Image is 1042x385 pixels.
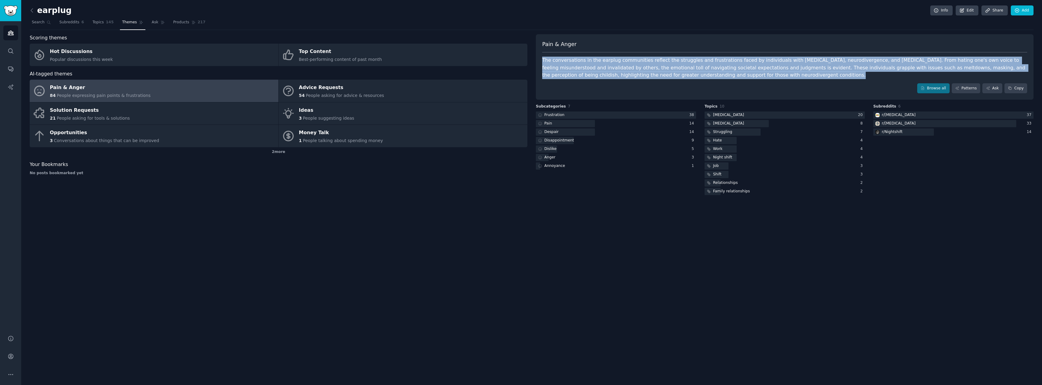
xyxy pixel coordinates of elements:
[875,121,880,126] img: tinnitus
[30,161,68,168] span: Your Bookmarks
[705,111,865,119] a: [MEDICAL_DATA]20
[299,47,382,57] div: Top Content
[30,34,67,42] span: Scoring themes
[952,83,980,94] a: Patterns
[30,80,278,102] a: Pain & Anger84People expressing pain points & frustrations
[956,5,978,16] a: Edit
[59,20,79,25] span: Subreddits
[92,20,104,25] span: Topics
[705,171,865,178] a: Shift3
[152,20,158,25] span: Ask
[299,105,354,115] div: Ideas
[54,138,159,143] span: Conversations about things that can be improved
[536,120,696,128] a: Pain14
[106,20,114,25] span: 145
[120,18,145,30] a: Themes
[306,93,384,98] span: People asking for advice & resources
[860,155,865,160] div: 4
[81,20,84,25] span: 6
[689,121,696,126] div: 14
[544,155,556,160] div: Anger
[705,188,865,195] a: Family relationships2
[198,20,206,25] span: 217
[536,162,696,170] a: Annoyance1
[303,116,354,121] span: People suggesting ideas
[882,112,916,118] div: r/ [MEDICAL_DATA]
[689,112,696,118] div: 38
[713,121,744,126] div: [MEDICAL_DATA]
[860,129,865,135] div: 7
[50,105,130,115] div: Solution Requests
[713,112,744,118] div: [MEDICAL_DATA]
[536,104,566,109] span: Subcategories
[30,70,72,78] span: AI-tagged themes
[689,129,696,135] div: 14
[544,112,564,118] div: Frustration
[30,44,278,66] a: Hot DiscussionsPopular discussions this week
[860,172,865,177] div: 3
[536,145,696,153] a: Dislike5
[692,138,696,143] div: 9
[882,121,916,126] div: r/ [MEDICAL_DATA]
[544,129,559,135] div: Despair
[713,129,732,135] div: Struggling
[57,93,151,98] span: People expressing pain points & frustrations
[279,125,527,147] a: Money Talk1People talking about spending money
[90,18,116,30] a: Topics145
[30,125,278,147] a: Opportunities3Conversations about things that can be improved
[860,121,865,126] div: 8
[898,104,901,108] span: 6
[713,138,722,143] div: Hate
[50,83,151,93] div: Pain & Anger
[705,128,865,136] a: Struggling7
[542,41,576,48] span: Pain & Anger
[1004,83,1027,94] button: Copy
[860,180,865,186] div: 2
[873,120,1034,128] a: tinnitusr/[MEDICAL_DATA]33
[536,111,696,119] a: Frustration38
[705,162,865,170] a: Job3
[50,138,53,143] span: 3
[544,121,552,126] div: Pain
[536,137,696,144] a: Disappointment9
[57,116,130,121] span: People asking for tools & solutions
[1011,5,1034,16] a: Add
[713,155,732,160] div: Night shift
[713,163,719,169] div: Job
[57,18,86,30] a: Subreddits6
[981,5,1007,16] a: Share
[542,57,1027,79] div: The conversations in the earplug communities reflect the struggles and frustrations faced by indi...
[882,129,903,135] div: r/ Nightshift
[720,104,725,108] span: 10
[1027,112,1034,118] div: 37
[30,6,71,15] h2: earplug
[544,138,574,143] div: Disappointment
[705,104,718,109] span: Topics
[4,5,18,16] img: GummySearch logo
[279,80,527,102] a: Advice Requests54People asking for advice & resources
[544,146,556,152] div: Dislike
[917,83,950,94] a: Browse all
[150,18,167,30] a: Ask
[860,163,865,169] div: 3
[875,113,880,117] img: autism
[873,111,1034,119] a: autismr/[MEDICAL_DATA]37
[50,116,56,121] span: 21
[713,146,722,152] div: Work
[299,57,382,62] span: Best-performing content of past month
[173,20,189,25] span: Products
[299,93,305,98] span: 54
[536,154,696,161] a: Anger3
[50,93,56,98] span: 84
[873,104,896,109] span: Subreddits
[705,154,865,161] a: Night shift4
[1027,129,1034,135] div: 14
[860,146,865,152] div: 4
[982,83,1002,94] a: Ask
[50,47,113,57] div: Hot Discussions
[930,5,953,16] a: Info
[873,128,1034,136] a: Nightshiftr/Nightshift14
[32,20,45,25] span: Search
[279,102,527,125] a: Ideas3People suggesting ideas
[279,44,527,66] a: Top ContentBest-performing content of past month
